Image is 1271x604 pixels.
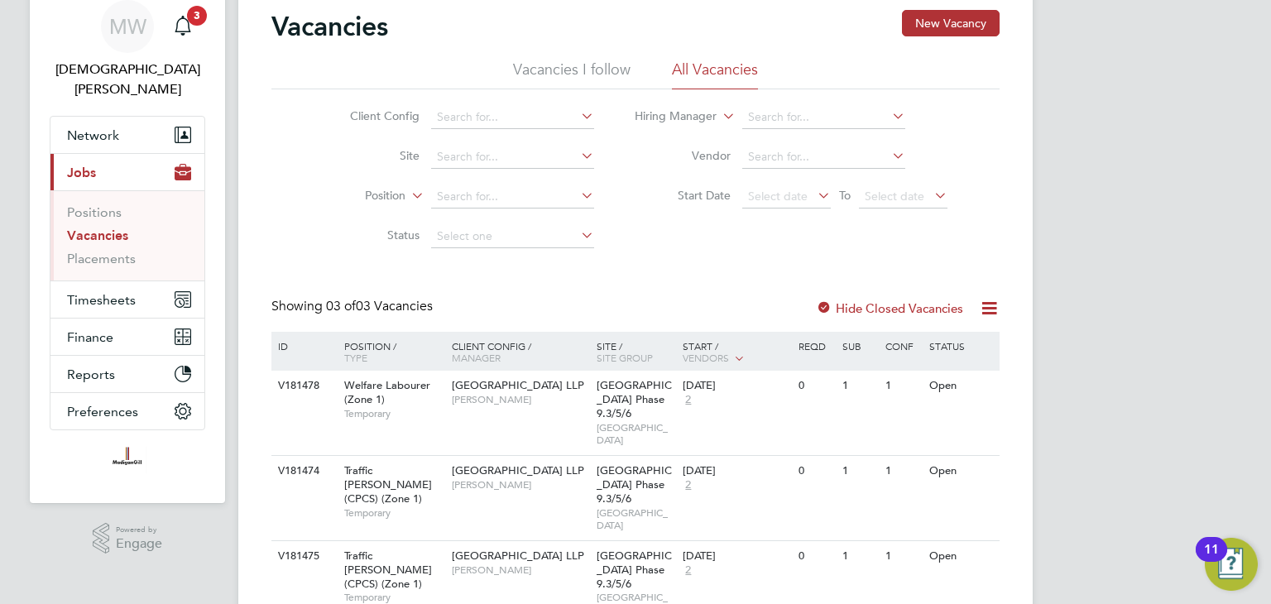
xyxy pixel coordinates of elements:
div: ID [274,332,332,360]
button: Network [50,117,204,153]
input: Search for... [742,146,905,169]
span: [GEOGRAPHIC_DATA] LLP [452,378,584,392]
button: New Vacancy [902,10,1000,36]
input: Search for... [431,146,594,169]
button: Preferences [50,393,204,429]
a: Go to home page [50,447,205,473]
span: Engage [116,537,162,551]
button: Finance [50,319,204,355]
label: Hide Closed Vacancies [816,300,963,316]
button: Timesheets [50,281,204,318]
span: 2 [683,393,693,407]
span: Jobs [67,165,96,180]
div: Sub [838,332,881,360]
a: Powered byEngage [93,523,163,554]
span: Finance [67,329,113,345]
span: [PERSON_NAME] [452,478,588,491]
div: [DATE] [683,464,790,478]
span: Matthew Wise [50,60,205,99]
label: Hiring Manager [621,108,717,125]
div: 1 [881,371,924,401]
div: V181474 [274,456,332,487]
span: Temporary [344,591,444,604]
img: madigangill-logo-retina.png [108,447,146,473]
span: Select date [865,189,924,204]
span: Site Group [597,351,653,364]
div: V181478 [274,371,332,401]
span: To [834,185,856,206]
div: 1 [838,541,881,572]
span: Reports [67,367,115,382]
span: [PERSON_NAME] [452,393,588,406]
span: Select date [748,189,808,204]
input: Select one [431,225,594,248]
a: Placements [67,251,136,266]
span: Welfare Labourer (Zone 1) [344,378,430,406]
div: 1 [881,456,924,487]
span: [PERSON_NAME] [452,563,588,577]
span: [GEOGRAPHIC_DATA] [597,506,675,532]
span: [GEOGRAPHIC_DATA] LLP [452,463,584,477]
div: 1 [881,541,924,572]
a: Positions [67,204,122,220]
div: Open [925,371,997,401]
div: 0 [794,371,837,401]
label: Status [324,228,420,242]
div: Showing [271,298,436,315]
span: 03 Vacancies [326,298,433,314]
li: Vacancies I follow [513,60,631,89]
span: 3 [187,6,207,26]
span: Vendors [683,351,729,364]
div: Jobs [50,190,204,280]
div: Position / [332,332,448,372]
div: Client Config / [448,332,592,372]
label: Site [324,148,420,163]
span: Timesheets [67,292,136,308]
button: Jobs [50,154,204,190]
div: Start / [679,332,794,373]
span: Traffic [PERSON_NAME] (CPCS) (Zone 1) [344,463,432,506]
span: Preferences [67,404,138,419]
li: All Vacancies [672,60,758,89]
button: Open Resource Center, 11 new notifications [1205,538,1258,591]
span: [GEOGRAPHIC_DATA] Phase 9.3/5/6 [597,378,672,420]
a: Vacancies [67,228,128,243]
div: [DATE] [683,379,790,393]
div: V181475 [274,541,332,572]
input: Search for... [431,185,594,209]
span: Powered by [116,523,162,537]
div: 1 [838,371,881,401]
span: [GEOGRAPHIC_DATA] LLP [452,549,584,563]
span: 03 of [326,298,356,314]
div: Reqd [794,332,837,360]
span: Manager [452,351,501,364]
span: Temporary [344,506,444,520]
div: Conf [881,332,924,360]
span: Temporary [344,407,444,420]
button: Reports [50,356,204,392]
span: Traffic [PERSON_NAME] (CPCS) (Zone 1) [344,549,432,591]
span: MW [109,16,146,37]
label: Start Date [635,188,731,203]
div: Open [925,541,997,572]
label: Position [310,188,405,204]
input: Search for... [431,106,594,129]
div: [DATE] [683,549,790,563]
div: 0 [794,541,837,572]
h2: Vacancies [271,10,388,43]
div: 11 [1204,549,1219,571]
span: [GEOGRAPHIC_DATA] Phase 9.3/5/6 [597,549,672,591]
span: Type [344,351,367,364]
label: Vendor [635,148,731,163]
label: Client Config [324,108,420,123]
span: 2 [683,563,693,578]
div: 0 [794,456,837,487]
span: Network [67,127,119,143]
span: 2 [683,478,693,492]
div: Site / [592,332,679,372]
span: [GEOGRAPHIC_DATA] Phase 9.3/5/6 [597,463,672,506]
span: [GEOGRAPHIC_DATA] [597,421,675,447]
input: Search for... [742,106,905,129]
div: Open [925,456,997,487]
div: Status [925,332,997,360]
